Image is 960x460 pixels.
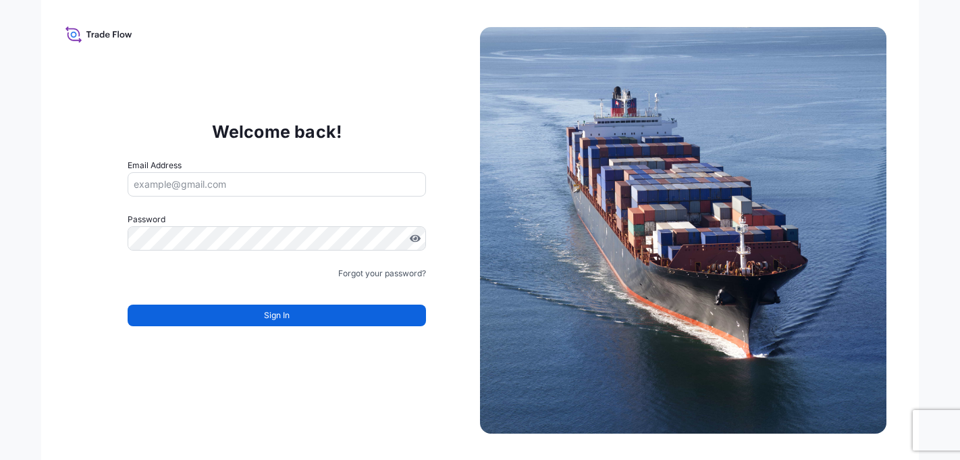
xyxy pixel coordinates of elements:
img: Ship illustration [480,27,886,434]
label: Email Address [128,159,182,172]
input: example@gmail.com [128,172,426,197]
button: Sign In [128,305,426,326]
button: Show password [410,233,421,244]
a: Forgot your password? [338,267,426,280]
label: Password [128,213,426,226]
p: Welcome back! [212,121,342,143]
span: Sign In [264,309,290,322]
